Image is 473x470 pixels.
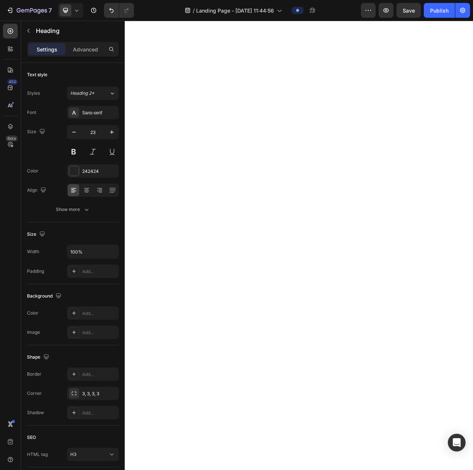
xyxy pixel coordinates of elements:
div: Publish [430,7,449,14]
div: Beta [6,135,18,141]
div: Add... [82,329,117,336]
div: Undo/Redo [104,3,134,18]
div: 242424 [82,168,117,175]
p: Advanced [73,46,98,53]
div: Add... [82,410,117,416]
p: 7 [48,6,52,15]
span: / [193,7,195,14]
div: Show more [56,206,90,213]
p: Settings [37,46,57,53]
button: Save [396,3,421,18]
button: Publish [424,3,455,18]
span: Save [403,7,415,14]
div: Color [27,310,38,316]
button: Heading 2* [67,87,119,100]
div: Image [27,329,40,336]
div: Align [27,185,48,195]
iframe: Design area [125,21,473,470]
div: Open Intercom Messenger [448,434,466,451]
div: Sans-serif [82,110,117,116]
span: Landing Page - [DATE] 11:44:56 [196,7,274,14]
div: Corner [27,390,42,397]
button: H3 [67,448,119,461]
div: HTML tag [27,451,48,458]
div: Shadow [27,409,44,416]
div: 450 [7,79,18,85]
div: Size [27,229,47,239]
button: 7 [3,3,55,18]
div: Add... [82,310,117,317]
div: Shape [27,352,51,362]
div: 3, 3, 3, 3 [82,390,117,397]
div: Add... [82,371,117,378]
div: SEO [27,434,36,441]
span: H3 [70,451,76,457]
div: Border [27,371,41,377]
div: Text style [27,71,47,78]
p: Heading [36,26,116,35]
div: Color [27,168,38,174]
input: Auto [67,245,118,258]
div: Size [27,127,47,137]
div: Padding [27,268,44,275]
div: Add... [82,268,117,275]
div: Styles [27,90,40,97]
div: Background [27,291,63,301]
button: Show more [27,203,119,216]
div: Width [27,248,39,255]
div: Font [27,109,36,116]
span: Heading 2* [70,90,94,97]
